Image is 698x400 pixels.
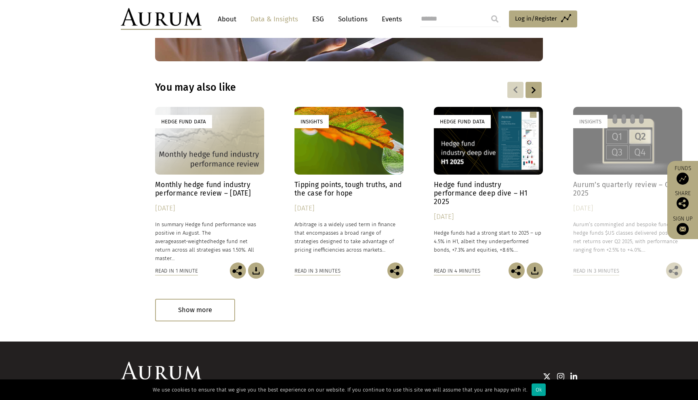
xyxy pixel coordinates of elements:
[378,12,402,27] a: Events
[434,107,543,263] a: Hedge Fund Data Hedge fund industry performance deep dive – H1 2025 [DATE] Hedge funds had a stro...
[434,181,543,206] h4: Hedge fund industry performance deep dive – H1 2025
[434,267,480,275] div: Read in 4 minutes
[294,203,404,214] div: [DATE]
[121,8,202,30] img: Aurum
[677,223,689,235] img: Sign up to our newsletter
[155,267,198,275] div: Read in 1 minute
[155,107,264,263] a: Hedge Fund Data Monthly hedge fund industry performance review – [DATE] [DATE] In summary Hedge f...
[294,267,341,275] div: Read in 3 minutes
[294,220,404,254] p: Arbitrage is a widely used term in finance that encompasses a broad range of strategies designed ...
[246,12,302,27] a: Data & Insights
[543,373,551,381] img: Twitter icon
[294,181,404,198] h4: Tipping points, tough truths, and the case for hope
[155,115,212,128] div: Hedge Fund Data
[121,362,202,383] img: Aurum Logo
[434,115,491,128] div: Hedge Fund Data
[677,197,689,209] img: Share this post
[387,262,404,279] img: Share this post
[527,262,543,279] img: Download Article
[677,173,689,185] img: Access Funds
[155,220,264,263] p: In summary Hedge fund performance was positive in August. The average hedge fund net return acros...
[509,262,525,279] img: Share this post
[334,12,372,27] a: Solutions
[155,81,439,94] h3: You may also like
[294,115,329,128] div: Insights
[248,262,264,279] img: Download Article
[487,11,503,27] input: Submit
[174,238,210,244] span: asset-weighted
[573,220,682,254] p: Aurum’s commingled and bespoke fund of hedge funds $US classes delivered positive net returns ove...
[671,191,694,209] div: Share
[155,299,235,321] div: Show more
[214,12,240,27] a: About
[573,203,682,214] div: [DATE]
[671,215,694,235] a: Sign up
[573,181,682,198] h4: Aurum’s quarterly review – Q2 2025
[509,10,577,27] a: Log in/Register
[671,165,694,185] a: Funds
[308,12,328,27] a: ESG
[155,181,264,198] h4: Monthly hedge fund industry performance review – [DATE]
[515,14,557,23] span: Log in/Register
[294,107,404,263] a: Insights Tipping points, tough truths, and the case for hope [DATE] Arbitrage is a widely used te...
[230,262,246,279] img: Share this post
[570,373,578,381] img: Linkedin icon
[434,211,543,223] div: [DATE]
[573,267,619,275] div: Read in 3 minutes
[155,203,264,214] div: [DATE]
[532,383,546,396] div: Ok
[434,229,543,254] p: Hedge funds had a strong start to 2025 – up 4.5% in H1, albeit they underperformed bonds, +7.3% a...
[666,262,682,279] img: Share this post
[573,115,608,128] div: Insights
[557,373,564,381] img: Instagram icon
